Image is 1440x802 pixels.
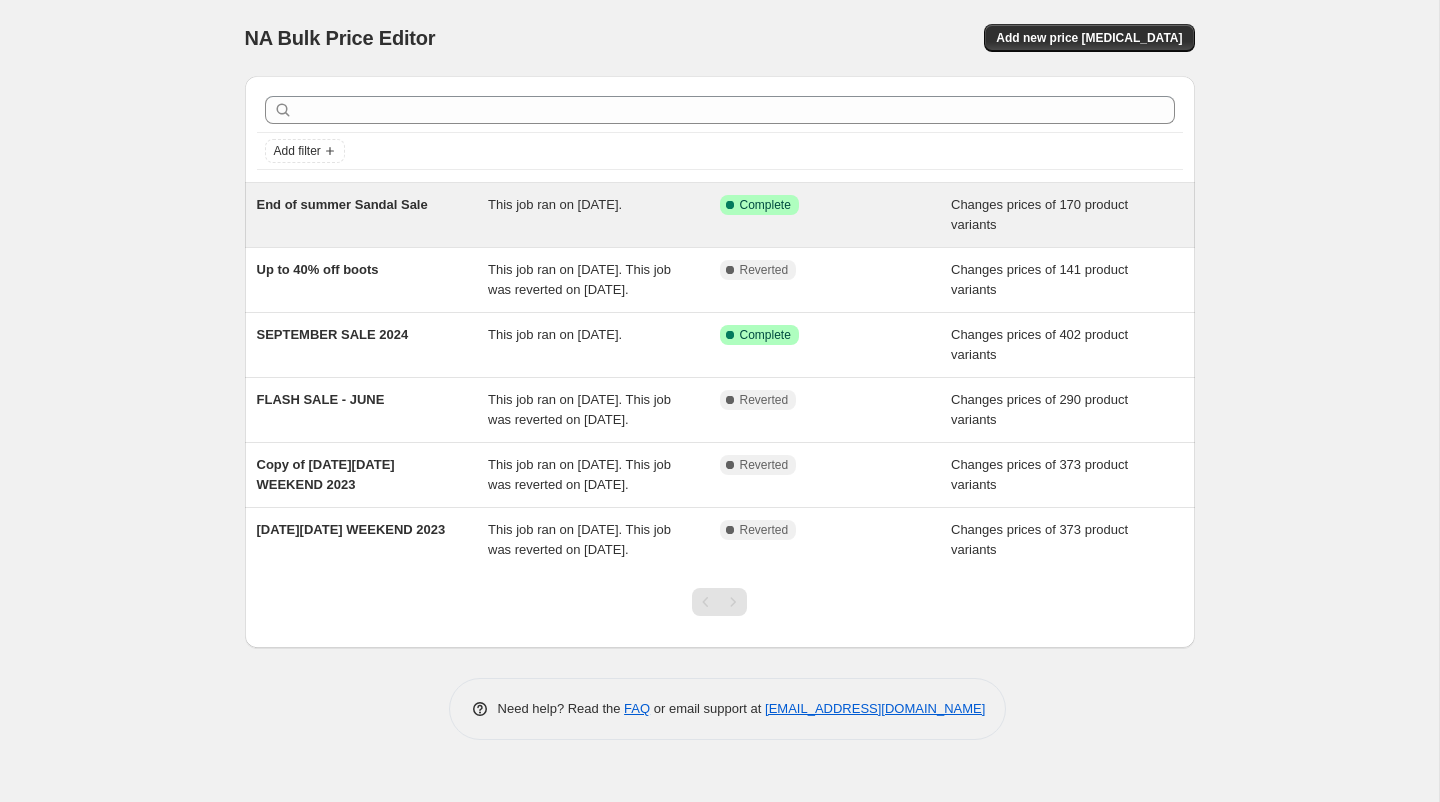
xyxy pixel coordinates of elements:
span: Changes prices of 290 product variants [951,392,1128,427]
span: Complete [740,197,791,213]
span: Changes prices of 373 product variants [951,522,1128,557]
span: Copy of [DATE][DATE] WEEKEND 2023 [257,457,395,492]
span: This job ran on [DATE]. This job was reverted on [DATE]. [488,392,671,427]
button: Add filter [265,139,345,163]
span: Complete [740,327,791,343]
span: Add filter [274,143,321,159]
a: FAQ [624,701,650,716]
span: This job ran on [DATE]. This job was reverted on [DATE]. [488,522,671,557]
span: This job ran on [DATE]. [488,327,622,342]
span: Changes prices of 170 product variants [951,197,1128,232]
span: This job ran on [DATE]. This job was reverted on [DATE]. [488,262,671,297]
span: Reverted [740,392,789,408]
span: Need help? Read the [498,701,625,716]
span: Add new price [MEDICAL_DATA] [996,30,1182,46]
span: This job ran on [DATE]. [488,197,622,212]
span: or email support at [650,701,765,716]
span: [DATE][DATE] WEEKEND 2023 [257,522,446,537]
button: Add new price [MEDICAL_DATA] [984,24,1194,52]
span: SEPTEMBER SALE 2024 [257,327,409,342]
span: Reverted [740,522,789,538]
a: [EMAIL_ADDRESS][DOMAIN_NAME] [765,701,985,716]
span: This job ran on [DATE]. This job was reverted on [DATE]. [488,457,671,492]
span: Up to 40% off boots [257,262,379,277]
span: Reverted [740,457,789,473]
span: Changes prices of 373 product variants [951,457,1128,492]
span: NA Bulk Price Editor [245,27,436,49]
span: End of summer Sandal Sale [257,197,428,212]
span: Changes prices of 402 product variants [951,327,1128,362]
span: FLASH SALE - JUNE [257,392,385,407]
span: Reverted [740,262,789,278]
span: Changes prices of 141 product variants [951,262,1128,297]
nav: Pagination [692,588,747,616]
